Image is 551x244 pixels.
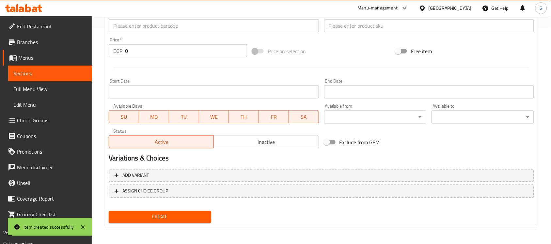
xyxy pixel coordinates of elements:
[17,116,87,124] span: Choice Groups
[17,23,87,30] span: Edit Restaurant
[17,132,87,140] span: Coupons
[3,144,92,160] a: Promotions
[3,128,92,144] a: Coupons
[169,110,199,123] button: TU
[268,47,306,55] span: Price on selection
[3,175,92,191] a: Upsell
[139,110,169,123] button: MO
[429,5,472,12] div: [GEOGRAPHIC_DATA]
[18,54,87,62] span: Menus
[109,135,214,148] button: Active
[3,50,92,66] a: Menus
[289,110,319,123] button: SA
[114,213,206,221] span: Create
[17,210,87,218] span: Grocery Checklist
[324,111,427,124] div: ​
[261,112,286,122] span: FR
[411,47,432,55] span: Free item
[259,110,289,123] button: FR
[229,110,259,123] button: TH
[109,185,534,198] button: ASSIGN CHOICE GROUP
[3,191,92,206] a: Coverage Report
[109,169,534,182] button: Add variant
[13,101,87,109] span: Edit Menu
[540,5,543,12] span: S
[3,113,92,128] a: Choice Groups
[358,4,398,12] div: Menu-management
[213,135,319,148] button: Inactive
[291,112,316,122] span: SA
[109,154,534,163] h2: Variations & Choices
[13,69,87,77] span: Sections
[112,137,211,147] span: Active
[125,44,247,57] input: Please enter price
[17,38,87,46] span: Branches
[13,85,87,93] span: Full Menu View
[109,110,139,123] button: SU
[8,81,92,97] a: Full Menu View
[17,195,87,203] span: Coverage Report
[202,112,227,122] span: WE
[122,172,149,180] span: Add variant
[3,160,92,175] a: Menu disclaimer
[231,112,256,122] span: TH
[113,47,122,55] p: EGP
[112,112,136,122] span: SU
[3,19,92,34] a: Edit Restaurant
[8,66,92,81] a: Sections
[17,163,87,171] span: Menu disclaimer
[339,138,380,146] span: Exclude from GEM
[199,110,229,123] button: WE
[324,19,534,32] input: Please enter product sku
[8,97,92,113] a: Edit Menu
[17,179,87,187] span: Upsell
[216,137,316,147] span: Inactive
[17,148,87,156] span: Promotions
[3,228,19,237] span: Version:
[142,112,166,122] span: MO
[3,34,92,50] a: Branches
[3,206,92,222] a: Grocery Checklist
[109,211,211,223] button: Create
[432,111,534,124] div: ​
[109,19,319,32] input: Please enter product barcode
[24,223,74,231] div: Item created successfully
[172,112,197,122] span: TU
[122,187,168,195] span: ASSIGN CHOICE GROUP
